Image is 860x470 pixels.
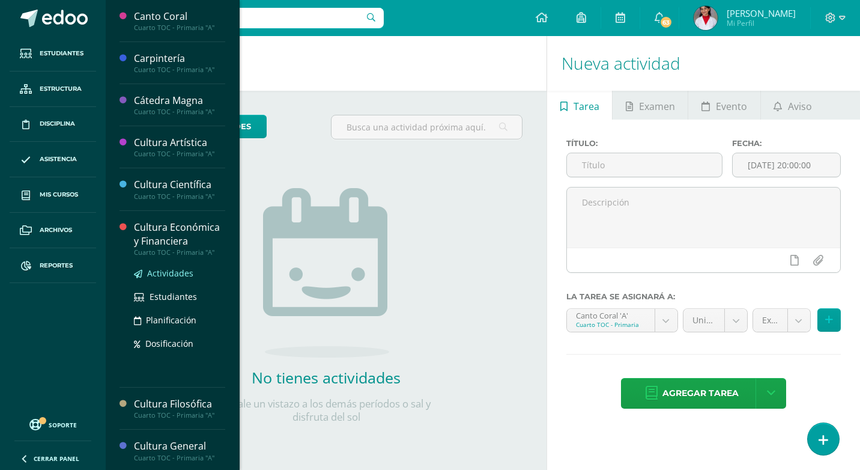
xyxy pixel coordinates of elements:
[10,142,96,177] a: Asistencia
[263,188,389,358] img: no_activities.png
[134,10,225,23] div: Canto Coral
[134,397,225,420] a: Cultura FilosóficaCuarto TOC - Primaria "A"
[567,153,722,177] input: Título
[120,36,532,91] h1: Actividades
[134,94,225,108] div: Cátedra Magna
[727,7,796,19] span: [PERSON_NAME]
[40,49,83,58] span: Estudiantes
[761,91,825,120] a: Aviso
[40,261,73,270] span: Reportes
[134,266,225,280] a: Actividades
[10,213,96,248] a: Archivos
[134,10,225,32] a: Canto CoralCuarto TOC - Primaria "A"
[14,416,91,432] a: Soporte
[49,421,77,429] span: Soporte
[134,136,225,158] a: Cultura ArtísticaCuarto TOC - Primaria "A"
[134,397,225,411] div: Cultura Filosófica
[134,337,225,350] a: Dosificación
[639,92,675,121] span: Examen
[10,177,96,213] a: Mis cursos
[206,367,446,388] h2: No tienes actividades
[134,248,225,257] div: Cuarto TOC - Primaria "A"
[688,91,760,120] a: Evento
[134,454,225,462] div: Cuarto TOC - Primaria "A"
[10,36,96,72] a: Estudiantes
[10,107,96,142] a: Disciplina
[40,225,72,235] span: Archivos
[145,338,193,349] span: Dosificación
[134,52,225,74] a: CarpinteríaCuarto TOC - Primaria "A"
[40,119,75,129] span: Disciplina
[10,72,96,107] a: Estructura
[134,221,225,257] a: Cultura Económica y FinancieraCuarto TOC - Primaria "A"
[206,397,446,424] p: Échale un vistazo a los demás períodos o sal y disfruta del sol
[566,139,722,148] label: Título:
[134,150,225,158] div: Cuarto TOC - Primaria "A"
[732,139,841,148] label: Fecha:
[662,379,739,408] span: Agregar tarea
[134,52,225,66] div: Carpintería
[134,439,225,462] a: Cultura GeneralCuarto TOC - Primaria "A"
[332,115,522,139] input: Busca una actividad próxima aquí...
[566,292,841,301] label: La tarea se asignará a:
[753,309,810,332] a: Examenes (20.0%)
[567,309,677,332] a: Canto Coral 'A'Cuarto TOC - Primaria
[788,92,812,121] span: Aviso
[114,8,384,28] input: Busca un usuario...
[134,66,225,74] div: Cuarto TOC - Primaria "A"
[683,309,747,332] a: Unidad 4
[40,154,77,164] span: Asistencia
[547,91,612,120] a: Tarea
[562,36,846,91] h1: Nueva actividad
[613,91,688,120] a: Examen
[134,23,225,32] div: Cuarto TOC - Primaria "A"
[576,309,646,320] div: Canto Coral 'A'
[34,454,79,463] span: Cerrar panel
[762,309,778,332] span: Examenes (20.0%)
[134,290,225,304] a: Estudiantes
[147,267,193,279] span: Actividades
[134,108,225,116] div: Cuarto TOC - Primaria "A"
[134,192,225,201] div: Cuarto TOC - Primaria "A"
[134,94,225,116] a: Cátedra MagnaCuarto TOC - Primaria "A"
[716,92,747,121] span: Evento
[134,411,225,420] div: Cuarto TOC - Primaria "A"
[134,136,225,150] div: Cultura Artística
[146,314,196,326] span: Planificación
[134,178,225,200] a: Cultura CientíficaCuarto TOC - Primaria "A"
[574,92,599,121] span: Tarea
[40,190,78,200] span: Mis cursos
[694,6,718,30] img: d7b361ec98f77d5c3937ad21a36f60dd.png
[692,309,715,332] span: Unidad 4
[134,439,225,453] div: Cultura General
[134,221,225,248] div: Cultura Económica y Financiera
[10,248,96,284] a: Reportes
[134,178,225,192] div: Cultura Científica
[733,153,840,177] input: Fecha de entrega
[150,291,197,302] span: Estudiantes
[659,16,673,29] span: 63
[576,320,646,329] div: Cuarto TOC - Primaria
[134,313,225,327] a: Planificación
[727,18,796,28] span: Mi Perfil
[40,84,82,94] span: Estructura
